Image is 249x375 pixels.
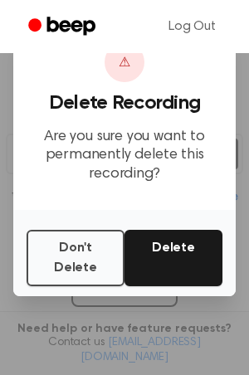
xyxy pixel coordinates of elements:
[105,42,144,82] div: ⚠
[27,128,222,184] p: Are you sure you want to permanently delete this recording?
[27,230,124,286] button: Don't Delete
[124,230,222,286] button: Delete
[152,7,232,46] a: Log Out
[27,92,222,114] h3: Delete Recording
[17,11,110,43] a: Beep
